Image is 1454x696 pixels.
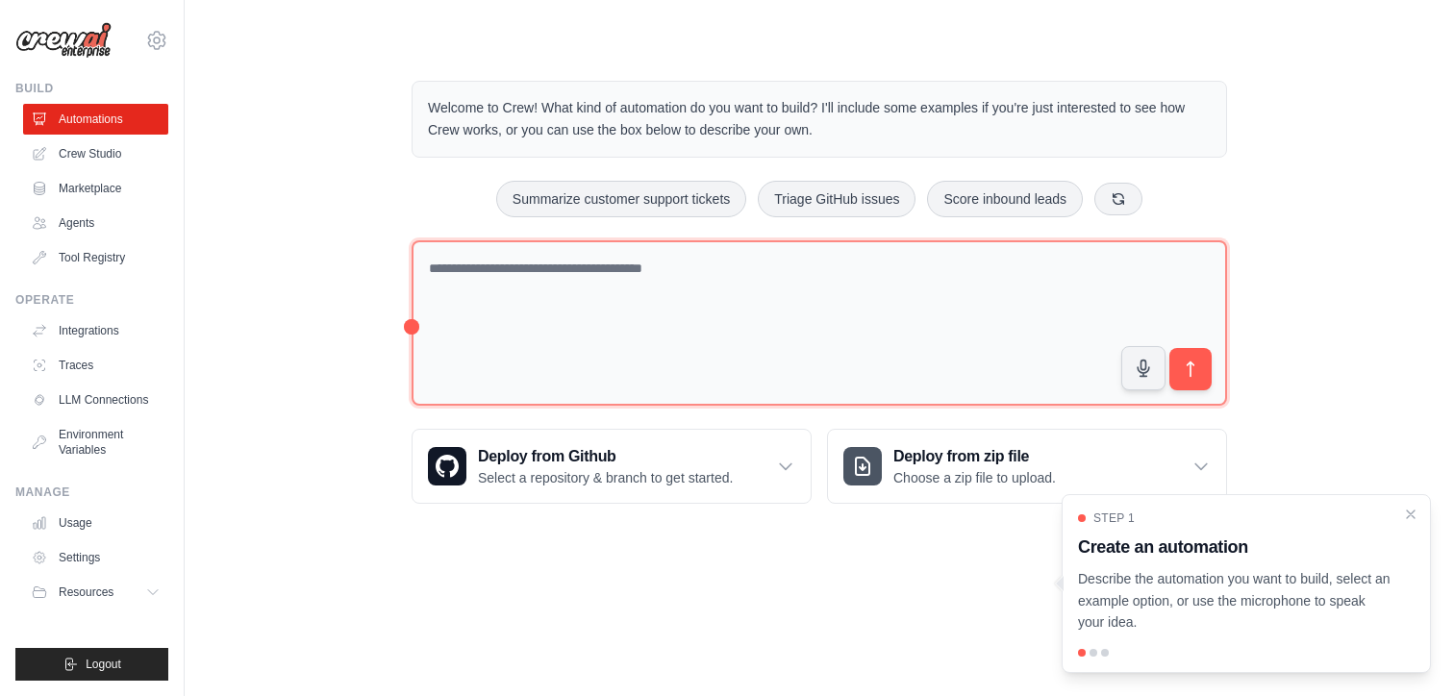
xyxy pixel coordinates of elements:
h3: Create an automation [1078,534,1391,560]
a: Settings [23,542,168,573]
button: Summarize customer support tickets [496,181,746,217]
a: Agents [23,208,168,238]
button: Score inbound leads [927,181,1083,217]
a: Tool Registry [23,242,168,273]
a: Environment Variables [23,419,168,465]
a: Marketplace [23,173,168,204]
h3: Deploy from Github [478,445,733,468]
button: Resources [23,577,168,608]
button: Logout [15,648,168,681]
iframe: Chat Widget [1358,604,1454,696]
a: Traces [23,350,168,381]
h3: Deploy from zip file [893,445,1056,468]
span: Logout [86,657,121,672]
p: Select a repository & branch to get started. [478,468,733,487]
p: Choose a zip file to upload. [893,468,1056,487]
div: Operate [15,292,168,308]
a: Usage [23,508,168,538]
a: LLM Connections [23,385,168,415]
img: Logo [15,22,112,59]
a: Automations [23,104,168,135]
div: Manage [15,485,168,500]
button: Close walkthrough [1403,507,1418,522]
div: Build [15,81,168,96]
p: Describe the automation you want to build, select an example option, or use the microphone to spe... [1078,568,1391,634]
a: Crew Studio [23,138,168,169]
span: Resources [59,584,113,600]
button: Triage GitHub issues [758,181,915,217]
span: Step 1 [1093,510,1135,526]
a: Integrations [23,315,168,346]
p: Welcome to Crew! What kind of automation do you want to build? I'll include some examples if you'... [428,97,1211,141]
